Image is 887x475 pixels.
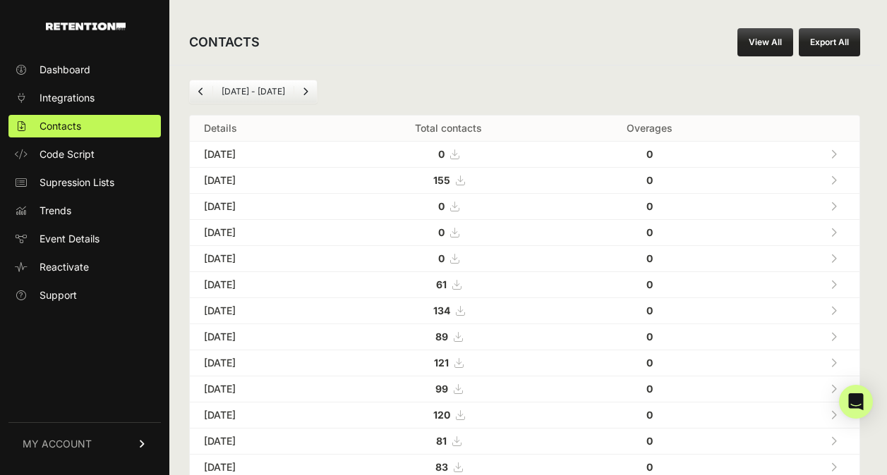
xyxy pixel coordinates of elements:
[40,288,77,302] span: Support
[433,409,450,421] strong: 120
[190,376,335,402] td: [DATE]
[646,174,653,186] strong: 0
[40,119,81,133] span: Contacts
[8,58,161,81] a: Dashboard
[8,199,161,222] a: Trends
[190,246,335,272] td: [DATE]
[436,278,461,290] a: 61
[190,80,212,103] a: Previous
[190,194,335,220] td: [DATE]
[190,324,335,350] td: [DATE]
[40,260,89,274] span: Reactivate
[435,383,462,395] a: 99
[438,148,445,160] strong: 0
[438,200,445,212] strong: 0
[646,252,653,264] strong: 0
[189,32,260,52] h2: CONTACTS
[190,350,335,376] td: [DATE]
[46,23,126,30] img: Retention.com
[190,220,335,246] td: [DATE]
[433,304,450,316] strong: 134
[646,383,653,395] strong: 0
[433,174,464,186] a: 155
[646,331,653,343] strong: 0
[435,331,448,343] strong: 89
[294,80,317,103] a: Next
[646,357,653,369] strong: 0
[646,461,653,473] strong: 0
[190,272,335,298] td: [DATE]
[434,357,449,369] strong: 121
[8,87,161,109] a: Integrations
[646,435,653,447] strong: 0
[8,256,161,278] a: Reactivate
[646,409,653,421] strong: 0
[435,461,462,473] a: 83
[435,461,448,473] strong: 83
[190,168,335,194] td: [DATE]
[190,142,335,168] td: [DATE]
[40,204,71,218] span: Trends
[212,86,294,97] li: [DATE] - [DATE]
[8,422,161,465] a: MY ACCOUNT
[8,115,161,137] a: Contacts
[433,174,450,186] strong: 155
[434,357,463,369] a: 121
[40,63,90,77] span: Dashboard
[40,91,95,105] span: Integrations
[40,147,95,161] span: Code Script
[436,278,447,290] strong: 61
[190,428,335,455] td: [DATE]
[438,252,445,264] strong: 0
[433,409,464,421] a: 120
[435,331,462,343] a: 89
[646,226,653,238] strong: 0
[40,232,99,246] span: Event Details
[8,143,161,166] a: Code Script
[433,304,464,316] a: 134
[646,200,653,212] strong: 0
[436,435,461,447] a: 81
[190,402,335,428] td: [DATE]
[436,435,447,447] strong: 81
[8,171,161,194] a: Supression Lists
[8,228,161,250] a: Event Details
[438,226,445,238] strong: 0
[799,28,860,56] button: Export All
[646,278,653,290] strong: 0
[646,304,653,316] strong: 0
[190,298,335,324] td: [DATE]
[646,148,653,160] strong: 0
[190,116,335,142] th: Details
[435,383,448,395] strong: 99
[839,385,873,419] div: Open Intercom Messenger
[737,28,793,56] a: View All
[40,175,114,190] span: Supression Lists
[23,437,92,451] span: MY ACCOUNT
[562,116,737,142] th: Overages
[335,116,561,142] th: Total contacts
[8,284,161,307] a: Support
